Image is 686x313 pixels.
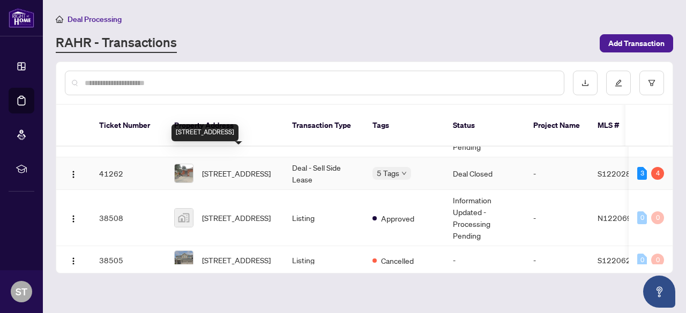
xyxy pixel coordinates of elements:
button: Open asap [643,276,675,308]
span: ST [16,284,27,299]
span: filter [648,79,655,87]
img: Logo [69,215,78,223]
th: Transaction Type [284,105,364,147]
span: down [401,171,407,176]
td: - [525,190,589,246]
th: Status [444,105,525,147]
td: Deal Closed [444,157,525,190]
div: 0 [637,254,647,266]
div: 0 [651,254,664,266]
span: [STREET_ADDRESS] [202,254,271,266]
th: Ticket Number [91,105,166,147]
span: home [56,16,63,23]
button: Logo [65,209,82,226]
img: thumbnail-img [175,251,193,269]
span: Add Transaction [608,35,665,52]
div: 3 [637,167,647,180]
th: Tags [364,105,444,147]
td: Listing [284,246,364,274]
th: Project Name [525,105,589,147]
td: - [525,246,589,274]
button: edit [606,71,631,95]
div: 0 [637,211,647,224]
span: 5 Tags [377,167,399,179]
div: 0 [651,211,664,224]
span: Cancelled [381,255,414,266]
td: Listing [284,190,364,246]
td: - [444,246,525,274]
span: download [581,79,589,87]
td: 38508 [91,190,166,246]
span: edit [615,79,622,87]
button: download [573,71,598,95]
img: thumbnail-img [175,164,193,182]
td: Information Updated - Processing Pending [444,190,525,246]
div: [STREET_ADDRESS] [171,124,238,141]
button: Logo [65,165,82,182]
td: Deal - Sell Side Lease [284,157,364,190]
img: thumbnail-img [175,209,193,227]
td: - [525,157,589,190]
a: RAHR - Transactions [56,34,177,53]
div: 4 [651,167,664,180]
span: N12206993 [598,213,642,223]
td: 41262 [91,157,166,190]
button: filter [639,71,664,95]
th: MLS # [589,105,653,147]
span: S12202844 [598,169,640,178]
img: logo [9,8,34,28]
img: Logo [69,257,78,265]
span: S12206260 [598,255,640,265]
span: Deal Processing [68,14,122,24]
button: Add Transaction [600,34,673,52]
span: [STREET_ADDRESS] [202,167,271,179]
span: [STREET_ADDRESS] [202,212,271,224]
th: Property Address [166,105,284,147]
button: Logo [65,251,82,269]
td: 38505 [91,246,166,274]
span: Approved [381,212,414,224]
img: Logo [69,170,78,179]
